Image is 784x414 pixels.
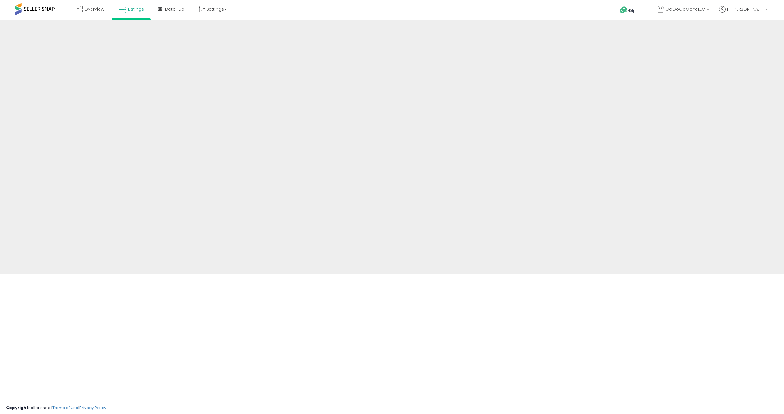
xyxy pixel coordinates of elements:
span: Hi [PERSON_NAME] [727,6,764,12]
a: Help [615,2,648,20]
span: Help [628,8,636,13]
a: Hi [PERSON_NAME] [719,6,768,20]
span: Overview [84,6,104,12]
span: DataHub [165,6,184,12]
span: GoGoGoGoneLLC [665,6,705,12]
i: Get Help [620,6,628,14]
span: Listings [128,6,144,12]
